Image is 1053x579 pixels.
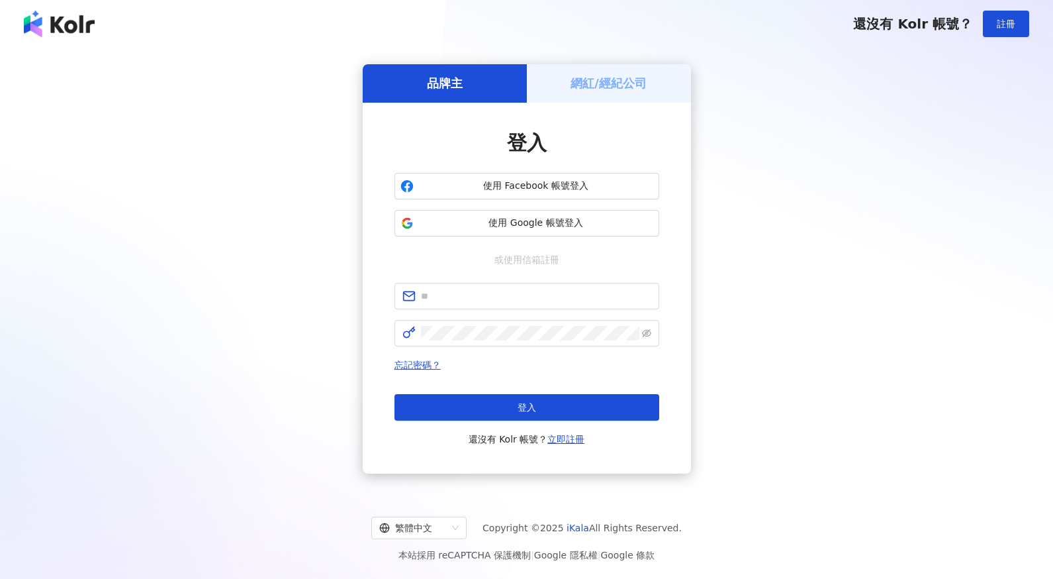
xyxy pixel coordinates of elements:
span: 使用 Google 帳號登入 [419,217,653,230]
span: Copyright © 2025 All Rights Reserved. [482,520,682,536]
button: 登入 [394,394,659,421]
span: 註冊 [997,19,1015,29]
span: 登入 [518,402,536,413]
button: 使用 Google 帳號登入 [394,210,659,237]
span: 登入 [507,131,547,154]
span: 本站採用 reCAPTCHA 保護機制 [398,547,655,563]
a: 忘記密碼？ [394,360,441,370]
span: 或使用信箱註冊 [485,252,569,267]
span: eye-invisible [642,329,651,338]
div: 繁體中文 [379,517,447,539]
a: Google 條款 [600,550,655,560]
a: iKala [567,523,589,533]
a: 立即註冊 [547,434,584,445]
span: 還沒有 Kolr 帳號？ [853,16,972,32]
button: 註冊 [983,11,1029,37]
span: 還沒有 Kolr 帳號？ [469,431,585,447]
span: | [598,550,601,560]
button: 使用 Facebook 帳號登入 [394,173,659,199]
a: Google 隱私權 [534,550,598,560]
span: | [531,550,534,560]
img: logo [24,11,95,37]
span: 使用 Facebook 帳號登入 [419,180,653,193]
h5: 網紅/經紀公司 [571,75,647,91]
h5: 品牌主 [427,75,463,91]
